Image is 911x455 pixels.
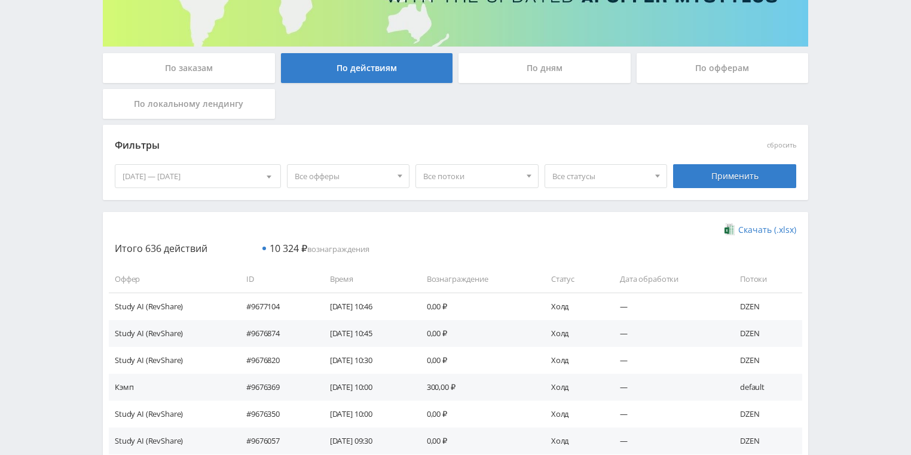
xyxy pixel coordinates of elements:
[728,428,802,454] td: DZEN
[234,401,318,428] td: #9676350
[608,347,728,374] td: —
[318,428,415,454] td: [DATE] 09:30
[415,320,539,347] td: 0,00 ₽
[608,428,728,454] td: —
[673,164,796,188] div: Применить
[270,242,307,255] span: 10 324 ₽
[738,225,796,235] span: Скачать (.xlsx)
[552,165,649,187] span: Все статусы
[539,320,608,347] td: Холд
[234,266,318,293] td: ID
[115,165,280,187] div: [DATE] — [DATE]
[234,293,318,319] td: #9677104
[728,266,802,293] td: Потоки
[109,374,234,401] td: Кэмп
[539,347,608,374] td: Холд
[458,53,631,83] div: По дням
[637,53,809,83] div: По офферам
[109,347,234,374] td: Study AI (RevShare)
[728,320,802,347] td: DZEN
[234,374,318,401] td: #9676369
[728,347,802,374] td: DZEN
[234,320,318,347] td: #9676874
[270,244,369,254] span: вознаграждения
[318,266,415,293] td: Время
[415,347,539,374] td: 0,00 ₽
[109,266,234,293] td: Оффер
[724,223,735,235] img: xlsx
[318,293,415,319] td: [DATE] 10:46
[109,320,234,347] td: Study AI (RevShare)
[318,374,415,401] td: [DATE] 10:00
[415,428,539,454] td: 0,00 ₽
[724,224,796,236] a: Скачать (.xlsx)
[608,320,728,347] td: —
[423,165,520,187] span: Все потоки
[234,428,318,454] td: #9676057
[115,137,625,155] div: Фильтры
[608,266,728,293] td: Дата обработки
[539,428,608,454] td: Холд
[318,347,415,374] td: [DATE] 10:30
[539,374,608,401] td: Холд
[295,165,392,187] span: Все офферы
[415,293,539,319] td: 0,00 ₽
[103,89,275,119] div: По локальному лендингу
[728,374,802,401] td: default
[539,293,608,319] td: Холд
[767,142,796,149] button: сбросить
[103,53,275,83] div: По заказам
[539,401,608,428] td: Холд
[608,374,728,401] td: —
[318,320,415,347] td: [DATE] 10:45
[318,401,415,428] td: [DATE] 10:00
[109,401,234,428] td: Study AI (RevShare)
[234,347,318,374] td: #9676820
[415,266,539,293] td: Вознаграждение
[115,242,207,255] span: Итого 636 действий
[728,401,802,428] td: DZEN
[415,374,539,401] td: 300,00 ₽
[281,53,453,83] div: По действиям
[109,428,234,454] td: Study AI (RevShare)
[608,401,728,428] td: —
[415,401,539,428] td: 0,00 ₽
[608,293,728,319] td: —
[109,293,234,319] td: Study AI (RevShare)
[728,293,802,319] td: DZEN
[539,266,608,293] td: Статус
